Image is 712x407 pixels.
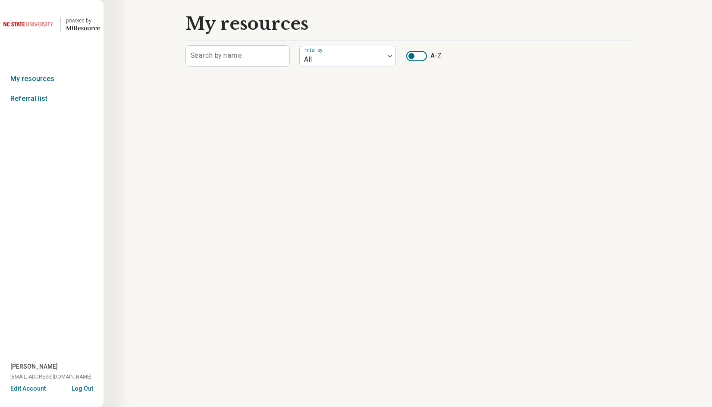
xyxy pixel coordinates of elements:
button: Log Out [72,384,93,391]
label: Filter by [304,47,324,53]
img: North Carolina State University [3,14,55,34]
button: Edit Account [10,384,46,393]
span: [PERSON_NAME] [10,362,58,371]
label: Search by name [191,52,242,59]
span: [EMAIL_ADDRESS][DOMAIN_NAME] [10,373,91,381]
h1: My resources [185,14,308,34]
label: A-Z [406,51,442,61]
div: powered by [66,17,100,25]
a: North Carolina State University powered by [3,14,100,34]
